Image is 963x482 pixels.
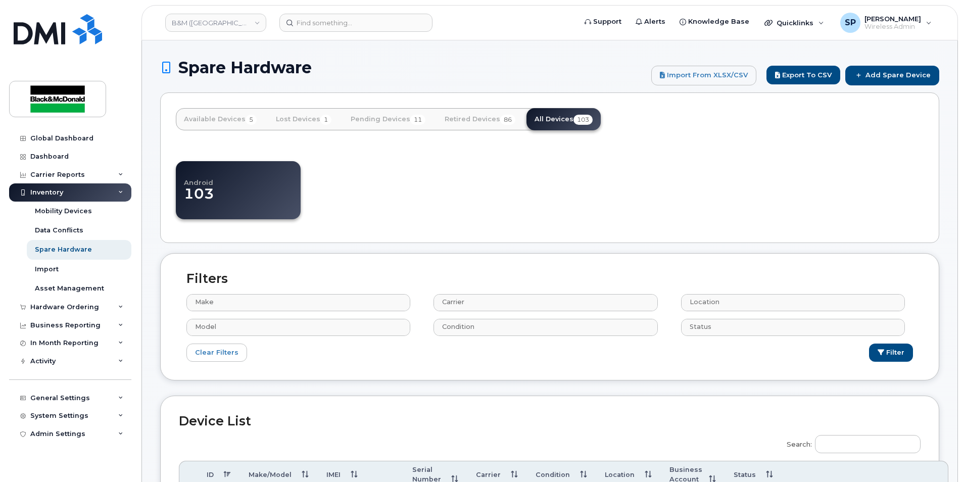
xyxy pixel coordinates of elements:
a: Clear Filters [186,344,247,362]
a: Import from XLSX/CSV [651,66,756,85]
span: 1 [320,115,331,125]
input: Search: [815,435,921,453]
span: 103 [573,115,593,125]
h2: Filters [179,272,921,286]
span: 5 [246,115,257,125]
label: Search: [780,428,921,457]
h4: Android [184,169,301,186]
span: 86 [500,115,515,125]
span: 11 [410,115,425,125]
button: Export to CSV [766,66,840,84]
dd: 103 [184,186,301,212]
h2: Device List [179,414,921,428]
button: Filter [869,344,913,362]
a: Add Spare Device [845,66,939,85]
a: Lost Devices1 [268,108,340,130]
a: Retired Devices86 [437,108,523,130]
a: Pending Devices11 [343,108,434,130]
a: All Devices103 [526,108,601,130]
h1: Spare Hardware [160,59,646,76]
a: Available Devices5 [176,108,265,130]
